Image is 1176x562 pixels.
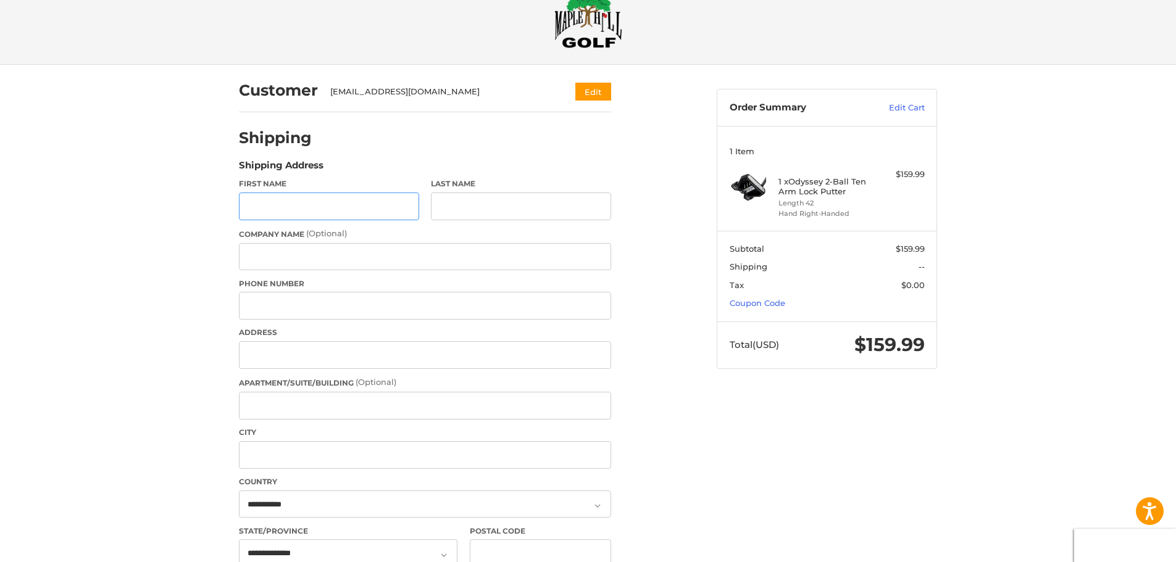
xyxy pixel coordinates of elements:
span: $0.00 [901,280,925,290]
iframe: Google Customer Reviews [1074,529,1176,562]
label: First Name [239,178,419,189]
small: (Optional) [356,377,396,387]
li: Length 42 [778,198,873,209]
span: -- [919,262,925,271]
label: Last Name [431,178,611,189]
a: Coupon Code [730,298,785,308]
a: Edit Cart [862,102,925,114]
label: Address [239,327,611,338]
span: $159.99 [854,333,925,356]
h4: 1 x Odyssey 2-Ball Ten Arm Lock Putter [778,176,873,197]
label: Phone Number [239,278,611,289]
legend: Shipping Address [239,159,323,178]
h3: Order Summary [730,102,862,114]
button: Edit [575,83,611,101]
div: [EMAIL_ADDRESS][DOMAIN_NAME] [330,86,552,98]
label: State/Province [239,526,457,537]
div: $159.99 [876,168,925,181]
li: Hand Right-Handed [778,209,873,219]
label: Postal Code [470,526,612,537]
span: Tax [730,280,744,290]
h2: Shipping [239,128,312,147]
label: Apartment/Suite/Building [239,376,611,389]
span: Total (USD) [730,339,779,350]
label: Company Name [239,228,611,240]
label: City [239,427,611,438]
h3: 1 Item [730,146,925,156]
h2: Customer [239,81,318,100]
label: Country [239,476,611,487]
span: $159.99 [896,244,925,254]
small: (Optional) [306,228,347,238]
span: Subtotal [730,244,764,254]
span: Shipping [730,262,767,271]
